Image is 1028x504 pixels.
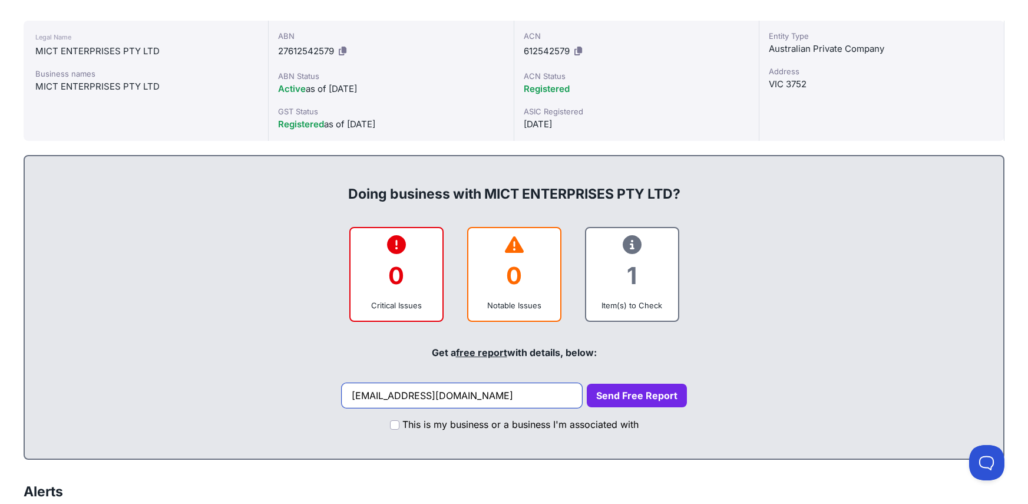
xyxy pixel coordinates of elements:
div: Notable Issues [478,299,551,311]
div: Address [769,65,994,77]
div: Legal Name [35,30,256,44]
input: Your email address [342,383,582,408]
div: VIC 3752 [769,77,994,91]
span: Active [278,83,306,94]
span: Registered [524,83,570,94]
label: This is my business or a business I'm associated with [402,417,639,431]
div: ABN Status [278,70,504,82]
div: 0 [478,252,551,299]
div: as of [DATE] [278,82,504,96]
div: ACN [524,30,749,42]
div: ABN [278,30,504,42]
div: Australian Private Company [769,42,994,56]
div: MICT ENTERPRISES PTY LTD [35,80,256,94]
div: MICT ENTERPRISES PTY LTD [35,44,256,58]
div: Item(s) to Check [596,299,669,311]
h3: Alerts [24,483,63,500]
span: Get a with details, below: [432,347,597,358]
div: [DATE] [524,117,749,131]
span: 612542579 [524,45,570,57]
span: Registered [278,118,324,130]
div: Business names [35,68,256,80]
div: Critical Issues [360,299,433,311]
div: 1 [596,252,669,299]
button: Send Free Report [587,384,687,407]
div: ACN Status [524,70,749,82]
div: 0 [360,252,433,299]
span: 27612542579 [278,45,334,57]
iframe: Toggle Customer Support [969,445,1004,480]
div: Doing business with MICT ENTERPRISES PTY LTD? [37,166,991,203]
div: as of [DATE] [278,117,504,131]
div: GST Status [278,106,504,117]
div: ASIC Registered [524,106,749,117]
div: Entity Type [769,30,994,42]
a: free report [456,347,507,358]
